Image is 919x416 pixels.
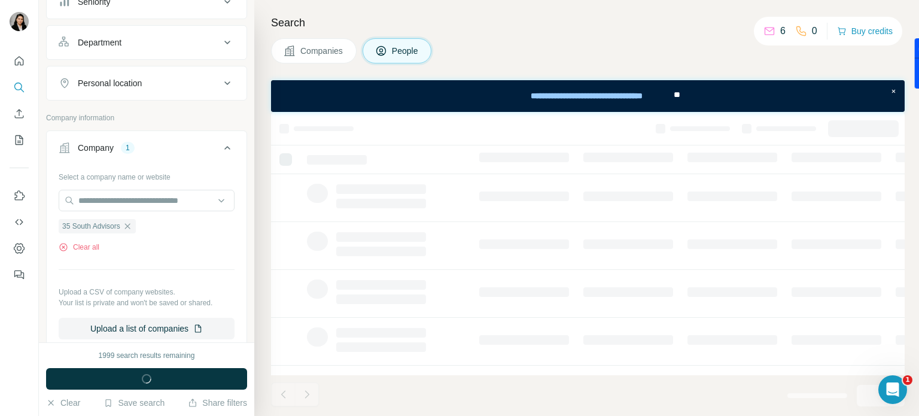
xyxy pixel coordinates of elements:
[812,24,817,38] p: 0
[47,133,247,167] button: Company1
[47,69,247,98] button: Personal location
[10,50,29,72] button: Quick start
[59,287,235,297] p: Upload a CSV of company websites.
[47,28,247,57] button: Department
[46,397,80,409] button: Clear
[837,23,893,40] button: Buy credits
[78,77,142,89] div: Personal location
[10,12,29,31] img: Avatar
[104,397,165,409] button: Save search
[10,103,29,125] button: Enrich CSV
[271,80,905,112] iframe: Banner
[59,167,235,183] div: Select a company name or website
[300,45,344,57] span: Companies
[10,77,29,98] button: Search
[878,375,907,404] iframe: Intercom live chat
[62,221,120,232] span: 35 South Advisors
[46,113,247,123] p: Company information
[121,142,135,153] div: 1
[59,242,99,253] button: Clear all
[10,185,29,207] button: Use Surfe on LinkedIn
[99,350,195,361] div: 1999 search results remaining
[59,297,235,308] p: Your list is private and won't be saved or shared.
[10,264,29,286] button: Feedback
[78,37,121,48] div: Department
[392,45,419,57] span: People
[10,211,29,233] button: Use Surfe API
[780,24,786,38] p: 6
[10,129,29,151] button: My lists
[188,397,247,409] button: Share filters
[271,14,905,31] h4: Search
[903,375,912,385] span: 1
[10,238,29,259] button: Dashboard
[59,318,235,339] button: Upload a list of companies
[78,142,114,154] div: Company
